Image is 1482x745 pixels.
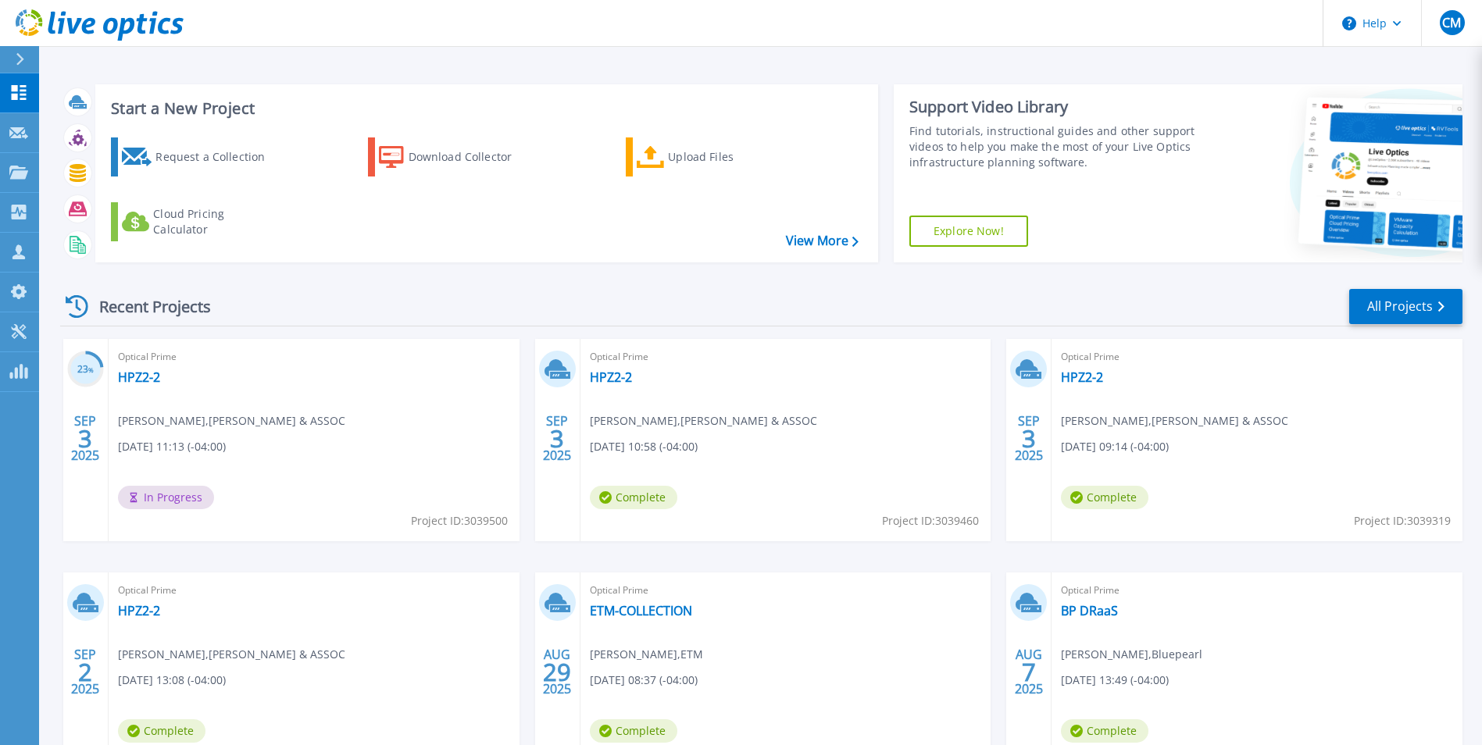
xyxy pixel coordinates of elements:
a: BP DRaaS [1061,603,1118,618]
div: SEP 2025 [1014,410,1044,467]
span: [PERSON_NAME] , Bluepearl [1061,646,1202,663]
span: % [88,365,94,374]
span: 7 [1022,665,1036,679]
span: 3 [550,432,564,445]
div: Download Collector [409,141,534,173]
div: Find tutorials, instructional guides and other support videos to help you make the most of your L... [909,123,1199,170]
span: [DATE] 08:37 (-04:00) [590,672,698,689]
span: Complete [1061,719,1148,743]
span: [DATE] 13:49 (-04:00) [1061,672,1169,689]
span: [PERSON_NAME] , [PERSON_NAME] & ASSOC [1061,412,1288,430]
span: [PERSON_NAME] , [PERSON_NAME] & ASSOC [118,412,345,430]
span: 29 [543,665,571,679]
a: Upload Files [626,137,800,176]
a: Request a Collection [111,137,285,176]
a: HPZ2-2 [118,369,160,385]
span: Optical Prime [118,348,510,365]
span: CM [1442,16,1461,29]
span: Optical Prime [1061,582,1453,599]
span: 3 [1022,432,1036,445]
div: SEP 2025 [542,410,572,467]
div: Cloud Pricing Calculator [153,206,278,237]
span: In Progress [118,486,214,509]
span: Complete [590,719,677,743]
span: [PERSON_NAME] , [PERSON_NAME] & ASSOC [590,412,817,430]
a: All Projects [1349,289,1462,324]
span: Optical Prime [590,582,982,599]
a: Download Collector [368,137,542,176]
span: [PERSON_NAME] , ETM [590,646,703,663]
div: AUG 2025 [542,643,572,700]
span: [DATE] 10:58 (-04:00) [590,438,698,455]
span: [PERSON_NAME] , [PERSON_NAME] & ASSOC [118,646,345,663]
a: HPZ2-2 [1061,369,1103,385]
span: [DATE] 13:08 (-04:00) [118,672,226,689]
h3: Start a New Project [111,100,858,117]
a: ETM-COLLECTION [590,603,692,618]
div: Support Video Library [909,97,1199,117]
span: Complete [1061,486,1148,509]
h3: 23 [67,361,104,379]
div: Recent Projects [60,287,232,326]
a: Explore Now! [909,216,1028,247]
span: Complete [590,486,677,509]
span: Optical Prime [590,348,982,365]
span: Complete [118,719,205,743]
span: Project ID: 3039460 [882,512,979,529]
div: Request a Collection [155,141,280,173]
div: SEP 2025 [70,643,100,700]
span: Project ID: 3039319 [1354,512,1451,529]
a: HPZ2-2 [590,369,632,385]
span: 2 [78,665,92,679]
a: View More [786,233,859,248]
span: [DATE] 09:14 (-04:00) [1061,438,1169,455]
div: AUG 2025 [1014,643,1044,700]
span: Optical Prime [118,582,510,599]
div: SEP 2025 [70,410,100,467]
span: [DATE] 11:13 (-04:00) [118,438,226,455]
div: Upload Files [668,141,793,173]
a: HPZ2-2 [118,603,160,618]
span: Project ID: 3039500 [411,512,508,529]
a: Cloud Pricing Calculator [111,202,285,241]
span: Optical Prime [1061,348,1453,365]
span: 3 [78,432,92,445]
